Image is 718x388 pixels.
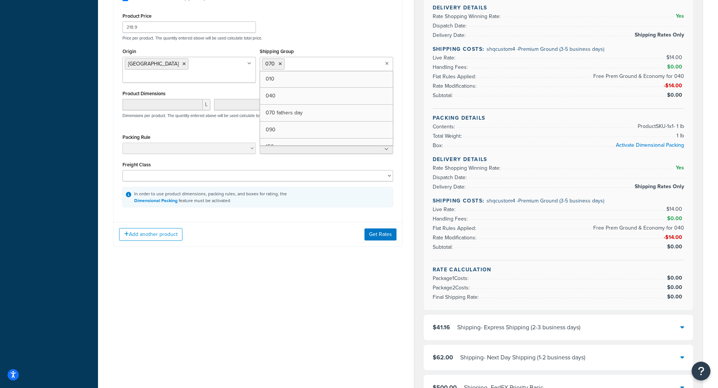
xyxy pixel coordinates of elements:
[433,164,502,172] span: Rate Shopping Winning Rate:
[364,228,397,240] button: Get Rates
[667,215,684,222] span: $0.00
[260,138,393,155] a: 150
[433,63,470,71] span: Handling Fees:
[591,224,684,233] span: Free Prem Ground & Economy for 040
[121,113,279,118] p: Dimensions per product. The quantity entered above will be used calculate total volume.
[667,293,684,301] span: $0.00
[433,82,478,90] span: Rate Modifications:
[487,45,604,53] span: shqcustom4 - Premium Ground (3-5 business days)
[433,323,450,332] span: $41.16
[433,22,468,30] span: Dispatch Date:
[633,30,684,40] span: Shipping Rates Only
[667,63,684,71] span: $0.00
[667,243,684,251] span: $0.00
[260,88,393,104] a: 040
[674,12,684,21] span: Yes
[433,224,478,232] span: Flat Rules Applied:
[260,122,393,138] a: 090
[266,109,303,117] span: 070 fathers day
[666,53,684,61] span: $14.00
[433,114,684,122] h4: Packing Details
[667,91,684,99] span: $0.00
[616,141,684,149] a: Activate Dimensional Packing
[591,72,684,81] span: Free Prem Ground & Economy for 040
[433,31,467,39] span: Delivery Date:
[433,132,464,140] span: Total Weight:
[633,182,684,191] span: Shipping Rates Only
[457,322,580,333] div: Shipping - Express Shipping (2-3 business days)
[266,75,274,83] span: 010
[433,91,455,99] span: Subtotal:
[460,352,585,363] div: Shipping - Next Day Shipping (1-2 business days)
[134,197,178,204] a: Dimensional Packing
[128,60,179,68] span: [GEOGRAPHIC_DATA]
[433,234,478,242] span: Rate Modifications:
[433,54,457,62] span: Live Rate:
[122,134,150,140] label: Packing Rule
[260,49,294,54] label: Shipping Group
[433,4,684,12] h4: Delivery Details
[433,293,481,301] span: Final Shipping Rate:
[260,105,393,121] a: 070 fathers day
[664,233,684,241] span: -$14.00
[674,163,684,172] span: Yes
[122,162,151,167] label: Freight Class
[433,73,478,81] span: Flat Rules Applied:
[433,155,684,163] h4: Delivery Details
[122,13,152,19] label: Product Price
[122,91,165,96] label: Product Dimensions
[260,71,393,87] a: 010
[667,283,684,291] span: $0.00
[266,92,276,100] span: 040
[266,143,274,151] span: 150
[433,45,684,53] h4: Shipping Costs:
[433,12,502,20] span: Rate Shopping Winning Rate:
[675,131,684,140] span: 1 lb
[134,190,287,204] div: In order to use product dimensions, packing rules, and boxes for rating, the feature must be acti...
[433,274,470,282] span: Package 1 Costs:
[433,205,457,213] span: Live Rate:
[433,284,472,292] span: Package 2 Costs:
[121,35,395,41] p: Price per product. The quantity entered above will be used calculate total price.
[433,173,468,181] span: Dispatch Date:
[664,82,684,90] span: -$14.00
[122,49,136,54] label: Origin
[433,142,445,149] span: Box:
[433,123,457,131] span: Contents:
[203,99,210,110] span: L
[433,266,684,274] h4: Rate Calculation
[433,353,453,362] span: $62.00
[487,197,604,205] span: shqcustom4 - Premium Ground (3-5 business days)
[667,274,684,282] span: $0.00
[265,60,275,68] span: 070
[692,362,710,380] button: Open Resource Center
[433,197,684,205] h4: Shipping Costs:
[433,215,470,223] span: Handling Fees:
[666,205,684,213] span: $14.00
[266,126,276,134] span: 090
[636,122,684,131] span: Product SKU-1 x 1 - 1 lb
[433,183,467,191] span: Delivery Date:
[119,228,182,241] button: Add another product
[433,243,455,251] span: Subtotal:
